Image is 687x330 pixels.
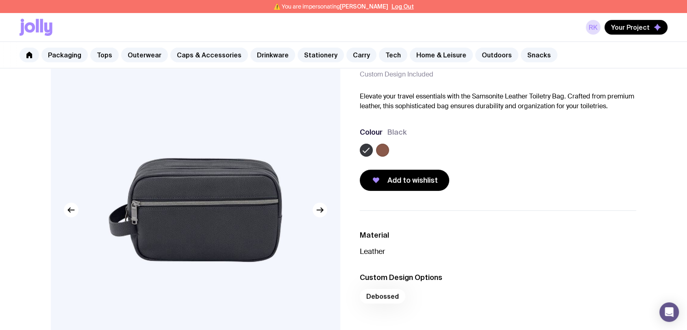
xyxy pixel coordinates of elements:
[410,48,473,62] a: Home & Leisure
[41,48,88,62] a: Packaging
[121,48,168,62] a: Outerwear
[391,3,414,10] button: Log Out
[387,127,407,137] span: Black
[360,59,395,69] span: From
[250,48,295,62] a: Drinkware
[360,273,636,282] h3: Custom Design Options
[274,3,388,10] span: ⚠️ You are impersonating
[360,230,636,240] h3: Material
[387,175,438,185] span: Add to wishlist
[611,23,650,31] span: Your Project
[360,70,433,79] span: Custom Design Included
[379,48,407,62] a: Tech
[360,247,636,256] p: Leather
[360,170,449,191] button: Add to wishlist
[90,48,119,62] a: Tops
[360,92,636,111] p: Elevate your travel essentials with the Samsonite Leather Toiletry Bag. Crafted from premium leat...
[346,48,376,62] a: Carry
[360,127,383,137] h3: Colour
[521,48,557,62] a: Snacks
[604,20,667,35] button: Your Project
[298,48,344,62] a: Stationery
[170,48,248,62] a: Caps & Accessories
[475,48,518,62] a: Outdoors
[659,302,679,322] div: Open Intercom Messenger
[586,20,600,35] a: RK
[340,3,388,10] span: [PERSON_NAME]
